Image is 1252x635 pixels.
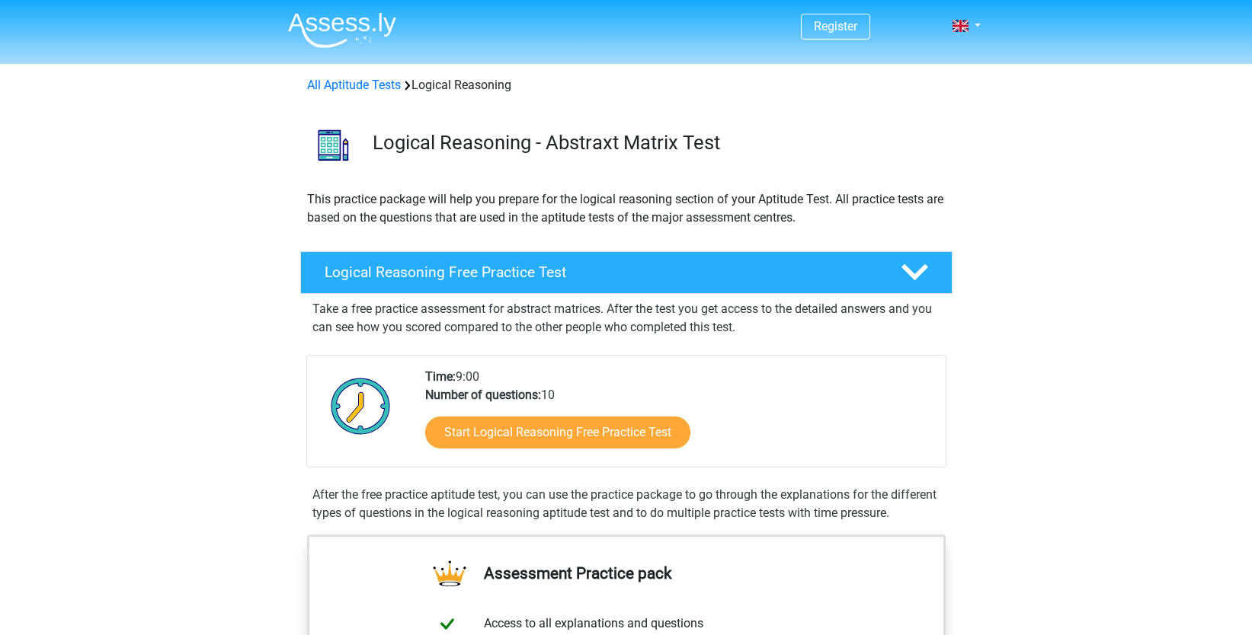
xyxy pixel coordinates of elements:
[301,113,366,177] img: logical reasoning
[425,388,541,402] b: Number of questions:
[425,416,690,448] a: Start Logical Reasoning Free Practice Test
[414,368,945,467] div: 9:00 10
[301,76,952,94] div: Logical Reasoning
[373,131,940,155] h3: Logical Reasoning - Abstraxt Matrix Test
[425,369,456,384] b: Time:
[294,251,959,294] a: Logical Reasoning Free Practice Test
[325,263,876,281] h4: Logical Reasoning Free Practice Test
[307,78,401,92] a: All Aptitude Tests
[288,12,396,48] img: Assessly
[306,486,946,522] div: After the free practice aptitude test, you can use the practice package to go through the explana...
[312,300,940,337] p: Take a free practice assessment for abstract matrices. After the test you get access to the detai...
[814,19,857,34] a: Register
[322,368,399,444] img: Clock
[307,190,946,227] p: This practice package will help you prepare for the logical reasoning section of your Aptitude Te...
